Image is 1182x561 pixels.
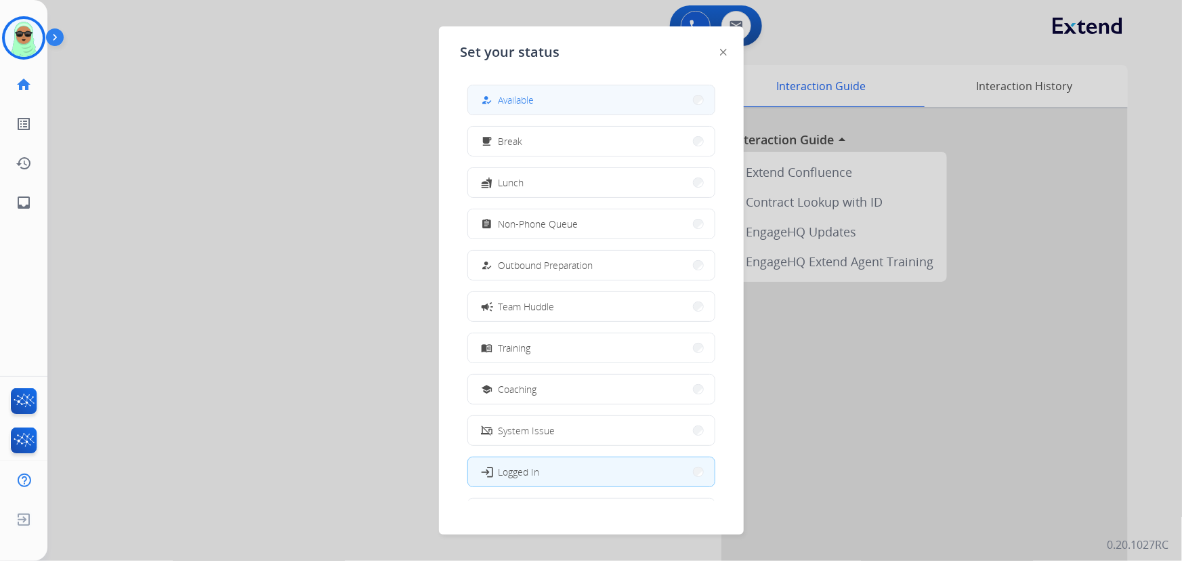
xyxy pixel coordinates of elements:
[481,383,492,395] mat-icon: school
[468,375,715,404] button: Coaching
[468,168,715,197] button: Lunch
[499,175,524,190] span: Lunch
[481,177,492,188] mat-icon: fastfood
[481,218,492,230] mat-icon: assignment
[481,94,492,106] mat-icon: how_to_reg
[480,465,493,478] mat-icon: login
[468,292,715,321] button: Team Huddle
[468,85,715,115] button: Available
[468,251,715,280] button: Outbound Preparation
[16,116,32,132] mat-icon: list_alt
[468,333,715,362] button: Training
[499,134,523,148] span: Break
[461,43,560,62] span: Set your status
[481,259,492,271] mat-icon: how_to_reg
[468,499,715,528] button: Offline
[1107,537,1168,553] p: 0.20.1027RC
[16,77,32,93] mat-icon: home
[499,423,555,438] span: System Issue
[468,209,715,238] button: Non-Phone Queue
[499,258,593,272] span: Outbound Preparation
[499,465,540,479] span: Logged In
[16,194,32,211] mat-icon: inbox
[499,299,555,314] span: Team Huddle
[499,217,578,231] span: Non-Phone Queue
[16,155,32,171] mat-icon: history
[499,382,537,396] span: Coaching
[481,342,492,354] mat-icon: menu_book
[481,136,492,147] mat-icon: free_breakfast
[468,416,715,445] button: System Issue
[468,457,715,486] button: Logged In
[468,127,715,156] button: Break
[499,341,531,355] span: Training
[481,425,492,436] mat-icon: phonelink_off
[720,49,727,56] img: close-button
[499,93,534,107] span: Available
[480,299,493,313] mat-icon: campaign
[5,19,43,57] img: avatar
